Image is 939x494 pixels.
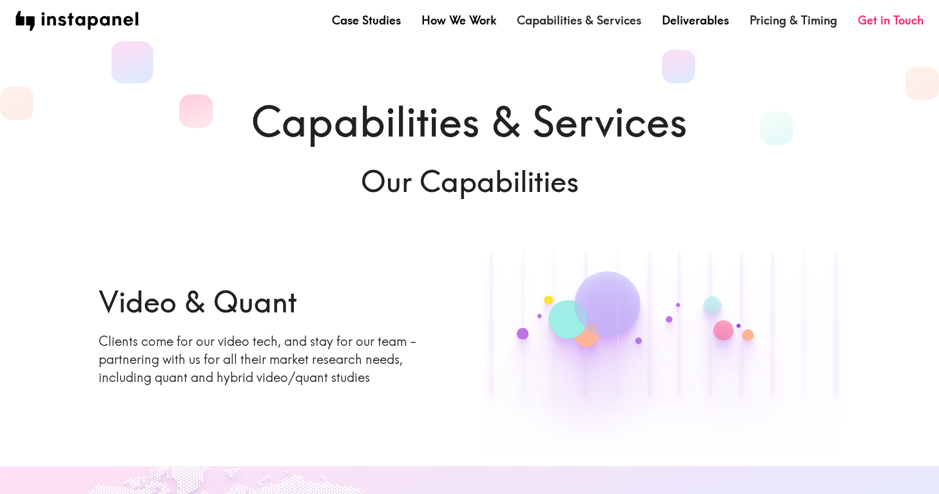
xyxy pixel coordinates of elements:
[485,212,841,457] img: Quant chart
[15,11,139,31] img: instapanel
[99,281,454,322] h6: Video & Quant
[858,12,924,28] a: Get in Touch
[99,93,841,151] h1: Capabilities & Services
[99,332,454,386] p: Clients come for our video tech, and stay for our team - partnering with us for all their market ...
[750,12,837,28] a: Pricing & Timing
[662,12,729,28] a: Deliverables
[332,12,401,28] a: Case Studies
[421,12,496,28] a: How We Work
[99,161,841,202] h6: Our Capabilities
[517,12,641,28] a: Capabilities & Services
